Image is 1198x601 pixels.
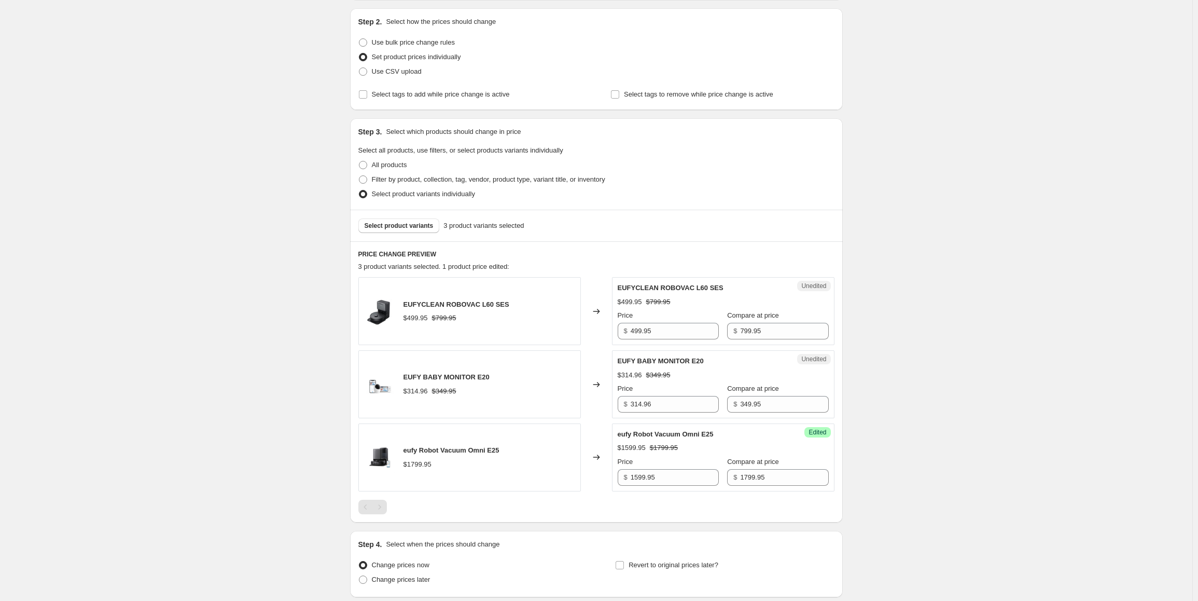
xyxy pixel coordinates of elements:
[386,539,499,550] p: Select when the prices should change
[365,222,434,230] span: Select product variants
[618,443,646,453] div: $1599.95
[629,561,718,569] span: Revert to original prices later?
[358,127,382,137] h2: Step 3.
[372,576,430,583] span: Change prices later
[733,327,737,335] span: $
[432,386,456,397] strike: $349.95
[358,17,382,27] h2: Step 2.
[624,90,773,98] span: Select tags to remove while price change is active
[372,161,407,169] span: All products
[618,284,723,292] span: EUFYCLEAN ROBOVAC L60 SES
[801,355,826,363] span: Unedited
[624,473,628,481] span: $
[364,296,395,327] img: t2278t11_eufy_clean_robovac_l60_ses_hero1_80x.jpg
[733,473,737,481] span: $
[727,311,779,319] span: Compare at price
[358,263,509,270] span: 3 product variants selected. 1 product price edited:
[403,300,509,308] span: EUFYCLEAN ROBOVAC L60 SES
[618,430,714,438] span: eufy Robot Vacuum Omni E25
[432,313,456,323] strike: $799.95
[646,297,671,307] strike: $799.95
[386,17,496,27] p: Select how the prices should change
[403,386,428,397] div: $314.96
[358,500,387,514] nav: Pagination
[403,313,428,323] div: $499.95
[403,459,431,470] div: $1799.95
[372,67,422,75] span: Use CSV upload
[727,458,779,466] span: Compare at price
[372,90,510,98] span: Select tags to add while price change is active
[358,539,382,550] h2: Step 4.
[646,370,671,380] strike: $349.95
[403,373,490,381] span: EUFY BABY MONITOR E20
[624,400,628,408] span: $
[624,327,628,335] span: $
[618,297,642,307] div: $499.95
[443,221,524,231] span: 3 product variants selected
[358,146,563,154] span: Select all products, use filters, or select products variants individually
[618,311,633,319] span: Price
[372,53,461,61] span: Set product prices individually
[403,446,499,454] span: eufy Robot Vacuum Omni E25
[372,561,429,569] span: Change prices now
[372,190,475,198] span: Select product variants individually
[358,250,834,258] h6: PRICE CHANGE PREVIEW
[364,369,395,400] img: T2080T11_EUFY_S1_PRO_RIGHT_45__VIEW_HERO_01_1800x1800px_a4ea93a0-9f23-4dfb-87fd-e91e900a525f_80x.png
[386,127,521,137] p: Select which products should change in price
[809,428,826,436] span: Edited
[618,357,704,365] span: EUFY BABY MONITOR E20
[733,400,737,408] span: $
[727,385,779,392] span: Compare at price
[650,443,678,453] strike: $1799.95
[358,218,440,233] button: Select product variants
[372,38,455,46] span: Use bulk price change rules
[618,370,642,380] div: $314.96
[364,442,395,473] img: image_94aa225c-a53f-4e73-b7e4-140aa2b9a0fe_80x.png
[618,458,633,466] span: Price
[372,175,605,183] span: Filter by product, collection, tag, vendor, product type, variant title, or inventory
[801,282,826,290] span: Unedited
[618,385,633,392] span: Price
